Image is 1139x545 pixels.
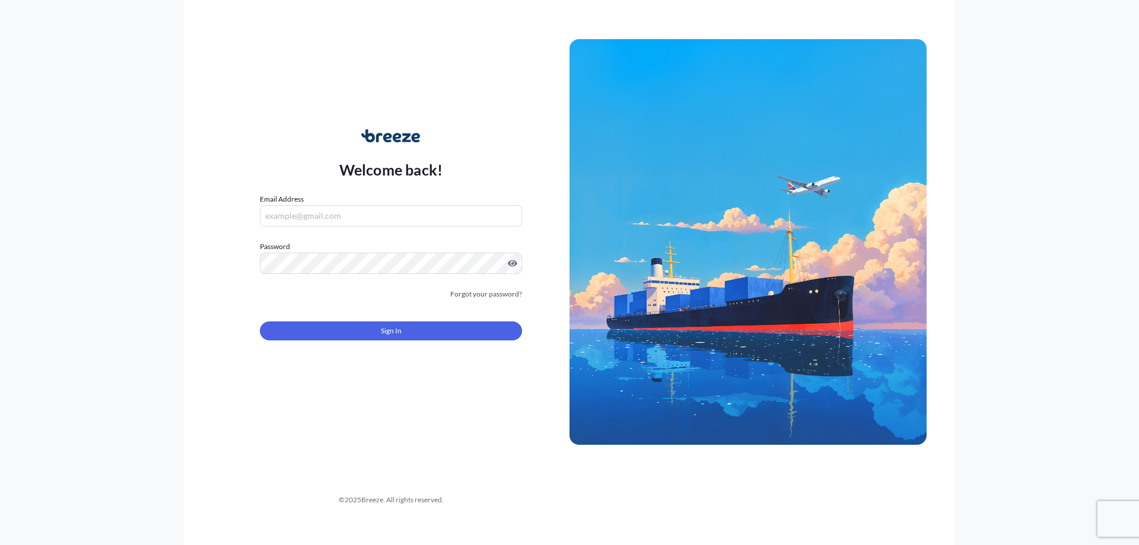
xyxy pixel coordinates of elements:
[569,39,927,445] img: Ship illustration
[508,259,517,268] button: Show password
[212,494,569,506] div: © 2025 Breeze. All rights reserved.
[450,288,522,300] a: Forgot your password?
[260,321,522,340] button: Sign In
[381,325,402,337] span: Sign In
[260,193,304,205] label: Email Address
[260,241,522,253] label: Password
[339,160,443,179] p: Welcome back!
[260,205,522,227] input: example@gmail.com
